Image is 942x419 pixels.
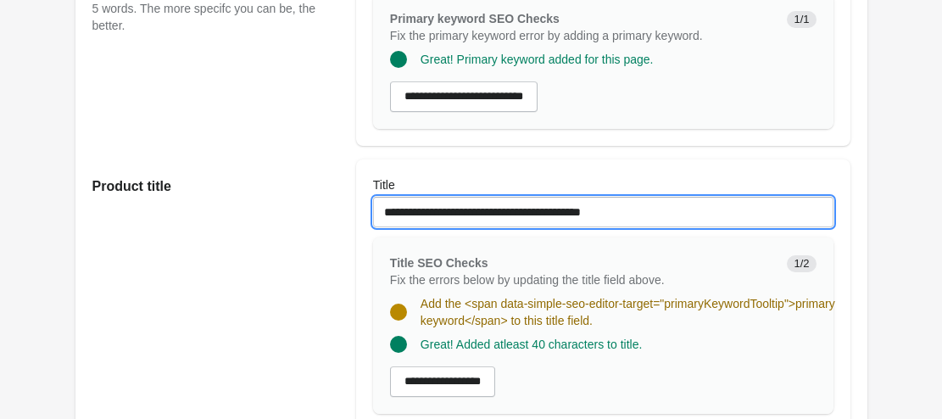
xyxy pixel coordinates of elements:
[787,255,816,272] span: 1/2
[390,12,560,25] span: Primary keyword SEO Checks
[787,11,816,28] span: 1/1
[373,176,395,193] label: Title
[421,297,835,327] span: Add the <span data-simple-seo-editor-target="primaryKeywordTooltip">primary keyword</span> to thi...
[421,338,642,351] span: Great! Added atleast 40 characters to title.
[92,176,322,197] h2: Product title
[390,27,774,44] p: Fix the primary keyword error by adding a primary keyword.
[390,271,774,288] p: Fix the errors below by updating the title field above.
[390,256,488,270] span: Title SEO Checks
[421,53,654,66] span: Great! Primary keyword added for this page.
